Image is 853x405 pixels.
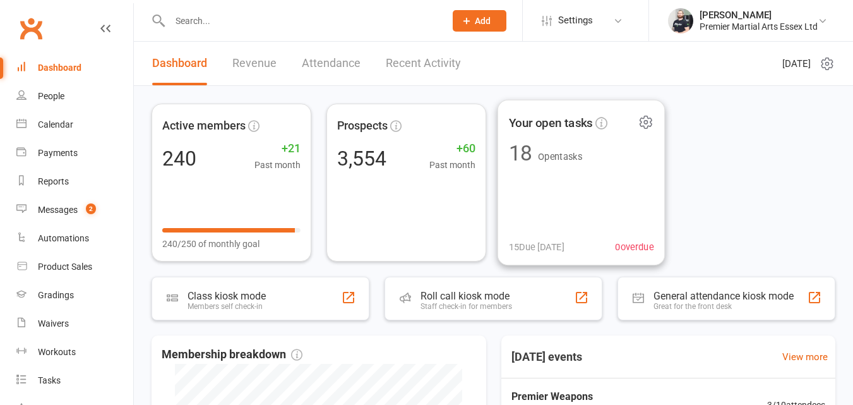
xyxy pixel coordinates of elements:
a: Automations [16,224,133,253]
span: Settings [558,6,593,35]
div: Workouts [38,347,76,357]
div: Members self check-in [188,302,266,311]
div: Roll call kiosk mode [421,290,512,302]
div: 3,554 [337,148,386,169]
a: Gradings [16,281,133,310]
div: [PERSON_NAME] [700,9,818,21]
span: Past month [429,158,475,172]
a: People [16,82,133,111]
a: Clubworx [15,13,47,44]
div: People [38,91,64,101]
div: Class kiosk mode [188,290,266,302]
a: Product Sales [16,253,133,281]
div: 18 [508,143,532,164]
button: Add [453,10,506,32]
div: Tasks [38,375,61,385]
div: Premier Martial Arts Essex Ltd [700,21,818,32]
a: Revenue [232,42,277,85]
span: 0 overdue [615,239,653,255]
input: Search... [166,12,436,30]
span: 240/250 of monthly goal [162,237,259,251]
span: Active members [162,117,246,135]
span: +60 [429,140,475,158]
div: 240 [162,148,196,169]
span: Add [475,16,491,26]
a: Payments [16,139,133,167]
div: General attendance kiosk mode [653,290,794,302]
span: Prospects [337,117,388,135]
span: +21 [254,140,301,158]
div: Product Sales [38,262,92,272]
div: Waivers [38,318,69,329]
div: Gradings [38,290,74,300]
a: Dashboard [16,54,133,82]
div: Calendar [38,119,73,130]
span: Past month [254,158,301,172]
a: Dashboard [152,42,207,85]
img: thumb_image1616261423.png [668,8,693,33]
span: 2 [86,203,96,214]
div: Dashboard [38,63,81,73]
div: Great for the front desk [653,302,794,311]
a: Attendance [302,42,361,85]
span: Premier Weapons [511,389,709,405]
a: Workouts [16,338,133,366]
a: Calendar [16,111,133,139]
span: [DATE] [782,56,811,71]
div: Messages [38,205,78,215]
span: 15 Due [DATE] [508,239,564,255]
div: Reports [38,176,69,186]
span: Membership breakdown [162,346,302,364]
h3: [DATE] events [501,346,592,368]
a: Messages 2 [16,196,133,224]
a: Reports [16,167,133,196]
a: Recent Activity [386,42,461,85]
div: Staff check-in for members [421,302,512,311]
div: Automations [38,233,89,243]
span: Open tasks [537,151,582,162]
div: Payments [38,148,78,158]
span: Your open tasks [508,113,592,132]
a: Tasks [16,366,133,395]
a: View more [782,349,828,365]
a: Waivers [16,310,133,338]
